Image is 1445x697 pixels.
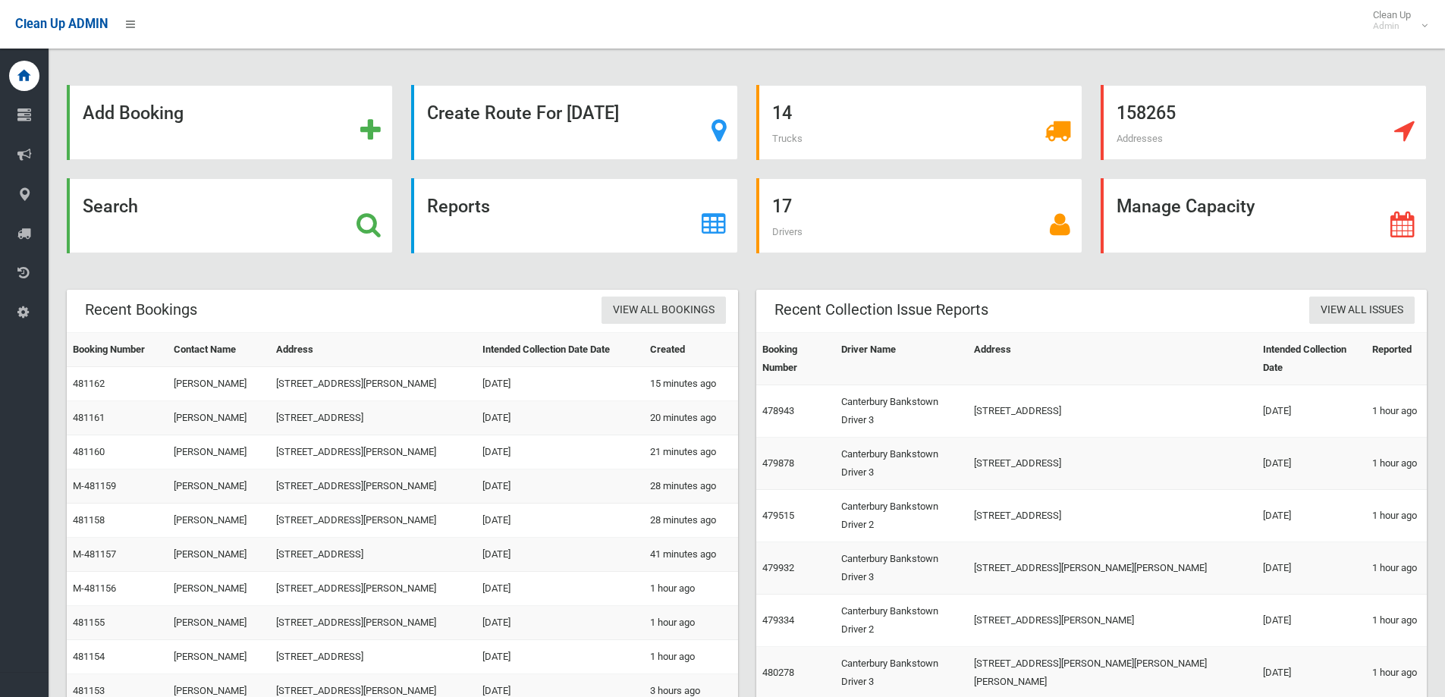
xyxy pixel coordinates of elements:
span: Trucks [772,133,803,144]
a: 479334 [762,614,794,626]
td: [STREET_ADDRESS] [968,490,1257,542]
td: [DATE] [476,572,644,606]
td: [STREET_ADDRESS][PERSON_NAME] [270,606,476,640]
th: Address [968,333,1257,385]
td: Canterbury Bankstown Driver 3 [835,542,968,595]
td: 15 minutes ago [644,367,738,401]
small: Admin [1373,20,1411,32]
strong: Add Booking [83,102,184,124]
strong: 14 [772,102,792,124]
td: 1 hour ago [644,572,738,606]
td: [DATE] [1257,438,1366,490]
strong: Manage Capacity [1117,196,1255,217]
td: 20 minutes ago [644,401,738,435]
td: [PERSON_NAME] [168,367,269,401]
td: [DATE] [476,538,644,572]
td: [PERSON_NAME] [168,606,269,640]
th: Address [270,333,476,367]
td: [DATE] [1257,542,1366,595]
header: Recent Collection Issue Reports [756,295,1007,325]
a: 14 Trucks [756,85,1082,160]
td: [PERSON_NAME] [168,538,269,572]
td: [STREET_ADDRESS][PERSON_NAME][PERSON_NAME] [968,542,1257,595]
td: [STREET_ADDRESS] [270,538,476,572]
span: Clean Up [1365,9,1426,32]
td: 1 hour ago [1366,385,1427,438]
strong: Search [83,196,138,217]
td: [STREET_ADDRESS][PERSON_NAME] [270,435,476,469]
td: [DATE] [1257,595,1366,647]
a: 481161 [73,412,105,423]
a: 479878 [762,457,794,469]
a: 481160 [73,446,105,457]
a: 481153 [73,685,105,696]
a: 479932 [762,562,794,573]
a: Search [67,178,393,253]
th: Booking Number [67,333,168,367]
th: Created [644,333,738,367]
td: [STREET_ADDRESS] [270,401,476,435]
a: M-481159 [73,480,116,491]
a: Create Route For [DATE] [411,85,737,160]
a: Reports [411,178,737,253]
td: [DATE] [476,606,644,640]
td: 1 hour ago [1366,542,1427,595]
header: Recent Bookings [67,295,215,325]
th: Intended Collection Date Date [476,333,644,367]
td: 1 hour ago [1366,438,1427,490]
td: [STREET_ADDRESS] [270,640,476,674]
strong: Reports [427,196,490,217]
a: M-481156 [73,582,116,594]
td: [DATE] [476,469,644,504]
th: Contact Name [168,333,269,367]
td: [STREET_ADDRESS][PERSON_NAME] [270,469,476,504]
td: 21 minutes ago [644,435,738,469]
th: Booking Number [756,333,835,385]
th: Intended Collection Date [1257,333,1366,385]
td: [DATE] [476,640,644,674]
a: 478943 [762,405,794,416]
td: [STREET_ADDRESS][PERSON_NAME] [270,572,476,606]
td: [DATE] [476,367,644,401]
td: [PERSON_NAME] [168,504,269,538]
td: [DATE] [1257,490,1366,542]
td: [PERSON_NAME] [168,435,269,469]
td: [STREET_ADDRESS] [968,385,1257,438]
td: [PERSON_NAME] [168,469,269,504]
a: 481158 [73,514,105,526]
a: Manage Capacity [1101,178,1427,253]
a: 158265 Addresses [1101,85,1427,160]
td: [PERSON_NAME] [168,401,269,435]
span: Clean Up ADMIN [15,17,108,31]
td: 28 minutes ago [644,469,738,504]
a: 481162 [73,378,105,389]
td: [DATE] [476,504,644,538]
a: 480278 [762,667,794,678]
td: [STREET_ADDRESS][PERSON_NAME] [270,367,476,401]
td: 1 hour ago [644,640,738,674]
th: Driver Name [835,333,968,385]
td: 1 hour ago [1366,595,1427,647]
td: 28 minutes ago [644,504,738,538]
td: [STREET_ADDRESS][PERSON_NAME] [270,504,476,538]
strong: 158265 [1117,102,1176,124]
a: 481155 [73,617,105,628]
a: View All Bookings [602,297,726,325]
td: 1 hour ago [644,606,738,640]
td: Canterbury Bankstown Driver 3 [835,385,968,438]
span: Drivers [772,226,803,237]
a: M-481157 [73,548,116,560]
a: View All Issues [1309,297,1415,325]
td: [DATE] [476,401,644,435]
td: [PERSON_NAME] [168,572,269,606]
td: [STREET_ADDRESS][PERSON_NAME] [968,595,1257,647]
td: [PERSON_NAME] [168,640,269,674]
td: Canterbury Bankstown Driver 2 [835,490,968,542]
td: Canterbury Bankstown Driver 2 [835,595,968,647]
span: Addresses [1117,133,1163,144]
a: 17 Drivers [756,178,1082,253]
td: [DATE] [476,435,644,469]
td: Canterbury Bankstown Driver 3 [835,438,968,490]
td: 1 hour ago [1366,490,1427,542]
strong: Create Route For [DATE] [427,102,619,124]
